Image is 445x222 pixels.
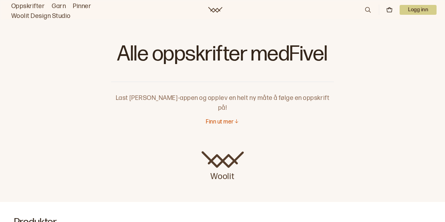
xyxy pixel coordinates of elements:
p: Logg inn [400,5,437,15]
a: Oppskrifter [11,1,45,11]
img: Woolit [202,151,244,168]
p: Last [PERSON_NAME]-appen og opplev en helt ny måte å følge en oppskrift på! [111,82,334,113]
a: Woolit Design Studio [11,11,71,21]
button: Finn ut mer [206,119,239,126]
a: Pinner [73,1,91,11]
h1: Alle oppskrifter med Fivel [111,42,334,70]
p: Woolit [202,168,244,182]
a: Garn [52,1,66,11]
a: Woolit [208,7,222,13]
a: Woolit [202,151,244,182]
p: Finn ut mer [206,119,234,126]
button: User dropdown [400,5,437,15]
